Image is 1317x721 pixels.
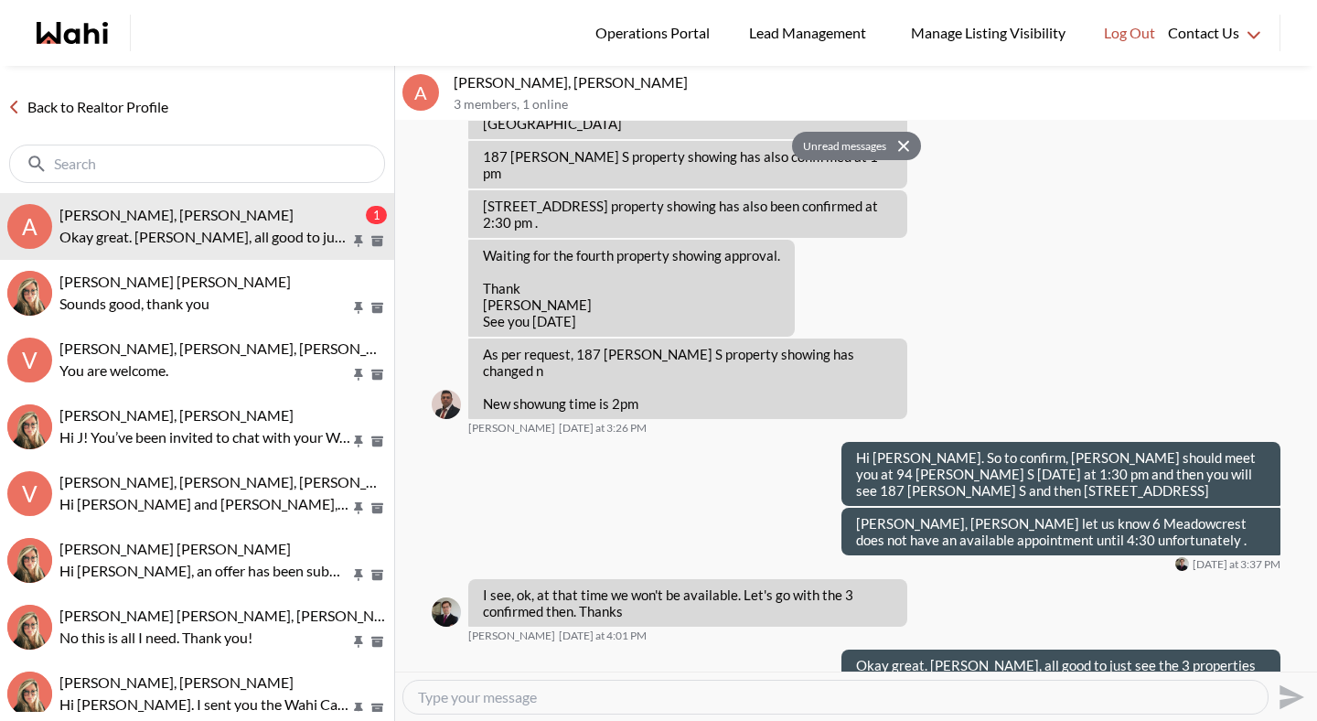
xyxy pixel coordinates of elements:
[59,293,350,315] p: Sounds good, thank you
[402,74,439,111] div: A
[792,132,892,161] button: Unread messages
[856,449,1266,499] p: Hi [PERSON_NAME]. So to confirm, [PERSON_NAME] should meet you at 94 [PERSON_NAME] S [DATE] at 1:...
[468,421,555,436] span: [PERSON_NAME]
[432,390,461,419] div: Naveen Kumar
[7,404,52,449] img: J
[7,404,52,449] div: J D, Barbara
[418,688,1253,706] textarea: Type your message
[59,473,413,490] span: [PERSON_NAME], [PERSON_NAME], [PERSON_NAME]
[1193,557,1280,572] time: 2025-09-19T19:37:21.096Z
[368,367,387,382] button: Archive
[483,280,780,329] p: Thank [PERSON_NAME] See you [DATE]
[483,198,893,231] p: [STREET_ADDRESS] property showing has also been confirmed at 2:30 pm .
[7,338,52,382] div: V
[54,155,344,173] input: Search
[59,493,350,515] p: Hi [PERSON_NAME] and [PERSON_NAME], an offer has been submitted for [STREET_ADDRESS][PERSON_NAME]...
[1269,676,1310,717] button: Send
[368,434,387,449] button: Archive
[432,597,461,627] img: A
[559,421,647,436] time: 2025-09-19T19:26:13.464Z
[1175,557,1189,571] img: A
[483,247,780,264] p: Waiting for the fourth property showing approval.
[7,538,52,583] img: A
[368,567,387,583] button: Archive
[59,360,350,382] p: You are welcome.
[366,206,387,224] div: 1
[59,426,350,448] p: Hi J! You’ve been invited to chat with your Wahi Realtor, [PERSON_NAME]. Feel free to reach out u...
[7,605,52,650] img: J
[59,339,533,357] span: [PERSON_NAME], [PERSON_NAME], [PERSON_NAME], [PERSON_NAME]
[856,657,1266,690] p: Okay great. [PERSON_NAME], all good to just see the 3 properties [DATE].
[7,204,52,249] div: A
[7,605,52,650] div: Jeremy Tod, Barbara
[59,694,350,716] p: Hi [PERSON_NAME]. I sent you the Wahi Cashback Form to sign and if you could send me a VOID chequ...
[483,586,893,619] p: I see, ok, at that time we won't be available. Let's go with the 3 confirmed then. Thanks
[59,206,294,223] span: [PERSON_NAME], [PERSON_NAME]
[483,148,893,181] p: 187 [PERSON_NAME] S property showing has also confirmed at 1 pm
[350,567,367,583] button: Pin
[432,597,461,627] div: Arek Klauza
[350,300,367,316] button: Pin
[368,233,387,249] button: Archive
[905,21,1071,45] span: Manage Listing Visibility
[59,560,350,582] p: Hi [PERSON_NAME], an offer has been submitted for [STREET_ADDRESS]. If you’re still interested in...
[7,538,52,583] div: Abdul Nafi Sarwari, Barbara
[7,471,52,516] div: V
[350,701,367,716] button: Pin
[59,273,291,290] span: [PERSON_NAME] [PERSON_NAME]
[368,701,387,716] button: Archive
[454,97,1310,113] p: 3 members , 1 online
[7,271,52,316] div: Arek Klauza, Barbara
[559,629,647,643] time: 2025-09-19T20:01:34.443Z
[468,629,555,643] span: [PERSON_NAME]
[59,673,294,691] span: [PERSON_NAME], [PERSON_NAME]
[483,395,893,412] p: New showung time is 2pm
[1104,21,1155,45] span: Log Out
[432,390,461,419] img: N
[59,627,350,649] p: No this is all I need. Thank you!
[350,434,367,449] button: Pin
[59,540,291,557] span: [PERSON_NAME] [PERSON_NAME]
[368,500,387,516] button: Archive
[749,21,873,45] span: Lead Management
[1175,557,1189,571] div: Arek Klauza
[59,406,294,424] span: [PERSON_NAME], [PERSON_NAME]
[368,300,387,316] button: Archive
[856,515,1266,548] p: [PERSON_NAME], [PERSON_NAME] let us know 6 Meadowcrest does not have an available appointment unt...
[7,271,52,316] img: A
[350,367,367,382] button: Pin
[59,607,411,624] span: [PERSON_NAME] [PERSON_NAME], [PERSON_NAME]
[368,634,387,650] button: Archive
[350,634,367,650] button: Pin
[454,73,1310,91] p: [PERSON_NAME], [PERSON_NAME]
[595,21,716,45] span: Operations Portal
[350,233,367,249] button: Pin
[59,226,350,248] p: Okay great. [PERSON_NAME], all good to just see the 3 properties [DATE].
[7,672,52,716] img: D
[37,22,108,44] a: Wahi homepage
[483,346,893,379] p: As per request, 187 [PERSON_NAME] S property showing has changed n
[350,500,367,516] button: Pin
[7,672,52,716] div: David Rodriguez, Barbara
